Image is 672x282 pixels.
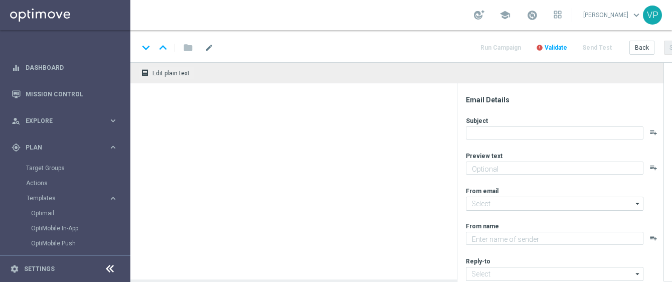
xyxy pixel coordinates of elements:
div: Optipush [31,251,129,266]
span: mode_edit [205,43,214,52]
label: Reply-to [466,257,490,265]
i: keyboard_arrow_right [108,194,118,203]
div: Actions [26,176,129,191]
i: keyboard_arrow_down [138,40,153,55]
div: Target Groups [26,161,129,176]
a: Target Groups [26,164,104,172]
i: equalizer [12,63,21,72]
label: From name [466,222,499,230]
input: Select [466,197,643,211]
i: settings [10,264,19,273]
div: OptiMobile In-App [31,221,129,236]
span: Plan [26,145,108,151]
a: Actions [26,179,104,187]
a: Settings [24,266,55,272]
a: OptiMobile In-App [31,224,104,232]
a: Mission Control [26,81,118,107]
i: keyboard_arrow_right [108,116,118,125]
div: Mission Control [12,81,118,107]
i: arrow_drop_down [633,267,643,280]
button: playlist_add [649,164,657,172]
label: Subject [466,117,488,125]
i: receipt [141,69,149,77]
div: Optimail [31,206,129,221]
a: [PERSON_NAME]keyboard_arrow_down [582,8,643,23]
button: person_search Explore keyboard_arrow_right [11,117,118,125]
button: receipt Edit plain text [138,66,194,79]
div: Templates [27,195,108,201]
i: gps_fixed [12,143,21,152]
a: Dashboard [26,54,118,81]
button: Back [629,41,654,55]
span: Explore [26,118,108,124]
div: Dashboard [12,54,118,81]
div: Plan [12,143,108,152]
span: Templates [27,195,98,201]
input: Select [466,267,643,281]
button: playlist_add [649,128,657,136]
button: error Validate [535,41,569,55]
span: keyboard_arrow_down [631,10,642,21]
span: Validate [545,44,567,51]
a: Optipush [31,254,104,262]
button: equalizer Dashboard [11,64,118,72]
button: gps_fixed Plan keyboard_arrow_right [11,144,118,152]
button: playlist_add [649,234,657,242]
div: Email Details [466,95,662,104]
i: keyboard_arrow_up [155,40,171,55]
div: OptiMobile Push [31,236,129,251]
i: error [536,44,543,51]
a: OptiMobile Push [31,239,104,247]
label: Preview text [466,152,502,160]
div: Explore [12,116,108,125]
button: Templates keyboard_arrow_right [26,194,118,202]
i: person_search [12,116,21,125]
i: keyboard_arrow_right [108,143,118,152]
div: VP [643,6,662,25]
button: Mission Control [11,90,118,98]
a: Optimail [31,209,104,217]
i: arrow_drop_down [633,197,643,210]
span: school [499,10,511,21]
span: Edit plain text [152,70,190,77]
label: From email [466,187,498,195]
